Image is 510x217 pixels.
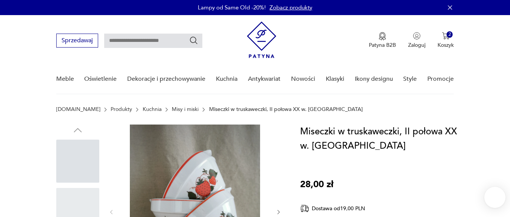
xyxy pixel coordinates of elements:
[127,65,205,94] a: Dekoracje i przechowywanie
[300,204,309,213] img: Ikona dostawy
[189,36,198,45] button: Szukaj
[270,4,312,11] a: Zobacz produkty
[427,65,454,94] a: Promocje
[300,204,391,213] div: Dostawa od 19,00 PLN
[369,42,396,49] p: Patyna B2B
[56,106,100,112] a: [DOMAIN_NAME]
[143,106,162,112] a: Kuchnia
[56,38,98,44] a: Sprzedawaj
[379,32,386,40] img: Ikona medalu
[216,65,237,94] a: Kuchnia
[369,32,396,49] button: Patyna B2B
[408,32,425,49] button: Zaloguj
[248,65,280,94] a: Antykwariat
[111,106,132,112] a: Produkty
[369,32,396,49] a: Ikona medaluPatyna B2B
[484,187,505,208] iframe: Smartsupp widget button
[438,42,454,49] p: Koszyk
[447,31,453,38] div: 2
[84,65,117,94] a: Oświetlenie
[442,32,450,40] img: Ikona koszyka
[172,106,199,112] a: Misy i miski
[291,65,315,94] a: Nowości
[413,32,421,40] img: Ikonka użytkownika
[198,4,266,11] p: Lampy od Same Old -20%!
[56,65,74,94] a: Meble
[403,65,417,94] a: Style
[300,177,333,192] p: 28,00 zł
[300,125,459,153] h1: Miseczki w truskaweczki, II połowa XX w. [GEOGRAPHIC_DATA]
[247,22,276,58] img: Patyna - sklep z meblami i dekoracjami vintage
[326,65,344,94] a: Klasyki
[408,42,425,49] p: Zaloguj
[438,32,454,49] button: 2Koszyk
[209,106,363,112] p: Miseczki w truskaweczki, II połowa XX w. [GEOGRAPHIC_DATA]
[355,65,393,94] a: Ikony designu
[56,34,98,48] button: Sprzedawaj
